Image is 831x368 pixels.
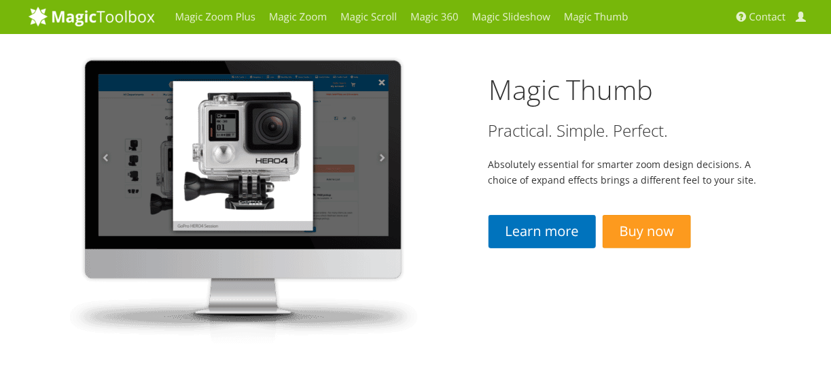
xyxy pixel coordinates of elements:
[489,122,769,139] h3: Practical. Simple. Perfect.
[29,34,489,351] img: magicthumb-01.png
[489,156,769,188] p: Absolutely essential for smarter zoom design decisions. A choice of expand effects brings a diffe...
[603,215,691,248] a: Buy now
[749,10,786,24] span: Contact
[29,6,155,27] img: MagicToolbox.com - Image tools for your website
[489,215,596,248] a: Learn more
[489,71,654,108] a: Magic Thumb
